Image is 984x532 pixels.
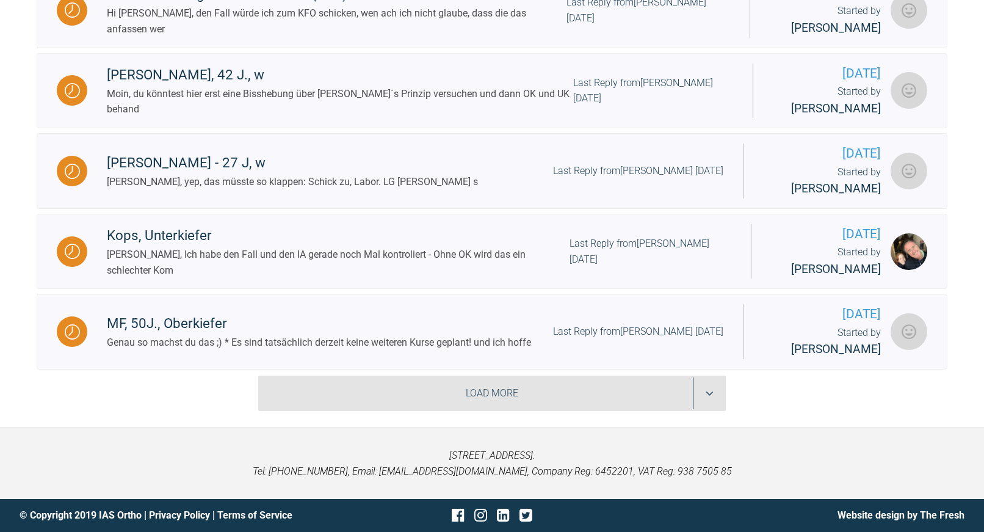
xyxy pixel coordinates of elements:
div: Last Reply from [PERSON_NAME] [DATE] [553,163,723,179]
img: Nenad Petrasevic [891,313,927,350]
div: Started by [771,244,881,279]
div: Started by [773,84,881,118]
span: [PERSON_NAME] [791,181,881,195]
span: [PERSON_NAME] [791,21,881,35]
div: Last Reply from [PERSON_NAME] [DATE] [573,75,733,106]
div: Started by [763,164,881,199]
p: [STREET_ADDRESS]. Tel: [PHONE_NUMBER], Email: [EMAIL_ADDRESS][DOMAIN_NAME], Company Reg: 6452201,... [20,448,964,479]
div: Genau so machst du das ;) * Es sind tatsächlich derzeit keine weiteren Kurse geplant! und ich hoffe [107,335,531,351]
div: Moin, du könntest hier erst eine Bisshebung über [PERSON_NAME]´s Prinzip versuchen und dann OK un... [107,86,573,117]
div: Last Reply from [PERSON_NAME] [DATE] [570,236,731,267]
img: Volker Staubach [891,233,927,270]
div: Started by [763,325,881,359]
a: WaitingKops, Unterkiefer[PERSON_NAME], Ich habe den Fall und den IA gerade noch Mal kontroliert -... [37,214,947,290]
a: Waiting[PERSON_NAME] - 27 J, w[PERSON_NAME], yep, das müsste so klappen: Schick zu, Labor. LG [PE... [37,133,947,209]
span: [DATE] [763,304,881,324]
span: [DATE] [773,64,881,84]
a: Website design by The Fresh [837,509,964,521]
img: Waiting [65,83,80,98]
span: [DATE] [763,144,881,164]
div: [PERSON_NAME], 42 J., w [107,64,573,86]
div: Load More [258,376,726,411]
img: Nenad Petrasevic [891,153,927,189]
div: Last Reply from [PERSON_NAME] [DATE] [553,324,723,340]
img: Waiting [65,324,80,340]
span: [PERSON_NAME] [791,342,881,356]
span: [PERSON_NAME] [791,262,881,276]
div: [PERSON_NAME], Ich habe den Fall und den IA gerade noch Mal kontroliert - Ohne OK wird das ein sc... [107,247,570,278]
div: MF, 50J., Oberkiefer [107,313,531,335]
div: Hi [PERSON_NAME], den Fall würde ich zum KFO schicken, wen ach ich nicht glaube, dass die das anf... [107,5,566,37]
div: Started by [770,3,881,37]
img: Waiting [65,2,80,18]
span: [PERSON_NAME] [791,101,881,115]
span: [DATE] [771,224,881,244]
a: Privacy Policy [149,509,210,521]
img: Waiting [65,164,80,179]
a: WaitingMF, 50J., OberkieferGenau so machst du das ;) * Es sind tatsächlich derzeit keine weiteren... [37,294,947,370]
a: Terms of Service [217,509,292,521]
div: Kops, Unterkiefer [107,225,570,247]
div: [PERSON_NAME], yep, das müsste so klappen: Schick zu, Labor. LG [PERSON_NAME] s [107,174,478,190]
div: © Copyright 2019 IAS Ortho | | [20,508,335,523]
div: [PERSON_NAME] - 27 J, w [107,152,478,174]
img: Waiting [65,244,80,259]
img: Nenad Petrasevic [891,72,927,109]
a: Waiting[PERSON_NAME], 42 J., wMoin, du könntest hier erst eine Bisshebung über [PERSON_NAME]´s Pr... [37,53,947,129]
